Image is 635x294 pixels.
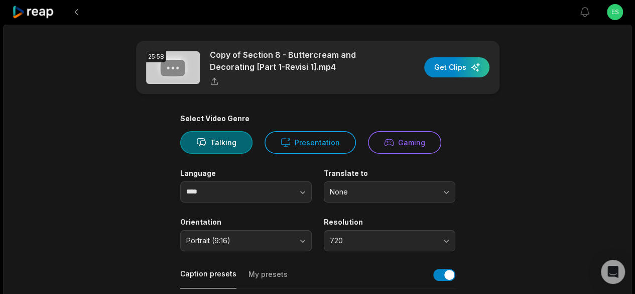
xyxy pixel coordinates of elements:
[186,236,292,245] span: Portrait (9:16)
[324,218,455,227] label: Resolution
[180,114,455,123] div: Select Video Genre
[180,169,312,178] label: Language
[265,131,356,154] button: Presentation
[180,218,312,227] label: Orientation
[424,57,489,77] button: Get Clips
[330,187,435,197] span: None
[324,169,455,178] label: Translate to
[601,260,625,284] div: Open Intercom Messenger
[180,269,236,288] button: Caption presets
[180,131,252,154] button: Talking
[146,51,166,62] div: 25:58
[330,236,435,245] span: 720
[248,269,288,288] button: My presets
[324,181,455,203] button: None
[180,230,312,251] button: Portrait (9:16)
[324,230,455,251] button: 720
[368,131,441,154] button: Gaming
[210,49,383,73] p: Copy of Section 8 - Buttercream and Decorating [Part 1-Revisi 1].mp4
